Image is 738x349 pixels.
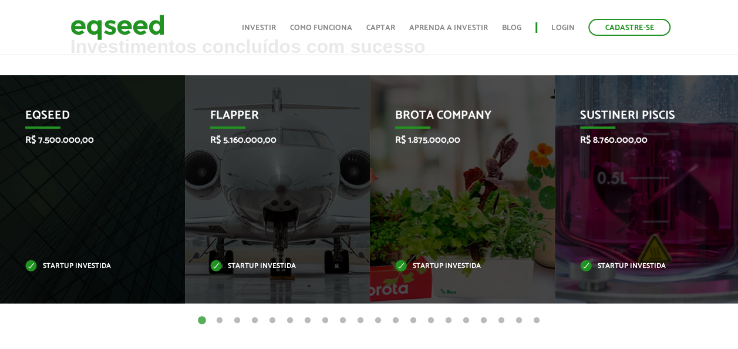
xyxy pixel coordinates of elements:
button: 14 of 20 [425,315,437,327]
p: Sustineri Piscis [580,109,697,129]
p: R$ 1.875.000,00 [395,135,513,146]
button: 15 of 20 [443,315,454,327]
p: R$ 7.500.000,00 [25,135,143,146]
button: 2 of 20 [214,315,225,327]
img: EqSeed [70,12,164,43]
p: Startup investida [25,263,143,270]
button: 12 of 20 [390,315,402,327]
button: 16 of 20 [460,315,472,327]
button: 4 of 20 [249,315,261,327]
button: 7 of 20 [302,315,314,327]
button: 10 of 20 [355,315,366,327]
a: Investir [242,24,276,32]
p: R$ 8.760.000,00 [580,135,697,146]
button: 13 of 20 [407,315,419,327]
button: 3 of 20 [231,315,243,327]
p: Startup investida [395,263,513,270]
p: Startup investida [580,263,697,270]
button: 6 of 20 [284,315,296,327]
button: 20 of 20 [531,315,542,327]
p: Brota Company [395,109,513,129]
a: Cadastre-se [588,19,670,36]
p: R$ 5.160.000,00 [210,135,328,146]
button: 19 of 20 [513,315,525,327]
button: 11 of 20 [372,315,384,327]
button: 17 of 20 [478,315,490,327]
button: 5 of 20 [267,315,278,327]
p: EqSeed [25,109,143,129]
a: Login [551,24,574,32]
button: 9 of 20 [337,315,349,327]
button: 18 of 20 [496,315,507,327]
button: 8 of 20 [319,315,331,327]
a: Como funciona [290,24,352,32]
button: 1 of 20 [196,315,208,327]
a: Blog [502,24,521,32]
a: Captar [366,24,395,32]
h2: Investimentos concluídos com sucesso [70,36,668,75]
a: Aprenda a investir [409,24,488,32]
p: Flapper [210,109,328,129]
p: Startup investida [210,263,328,270]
